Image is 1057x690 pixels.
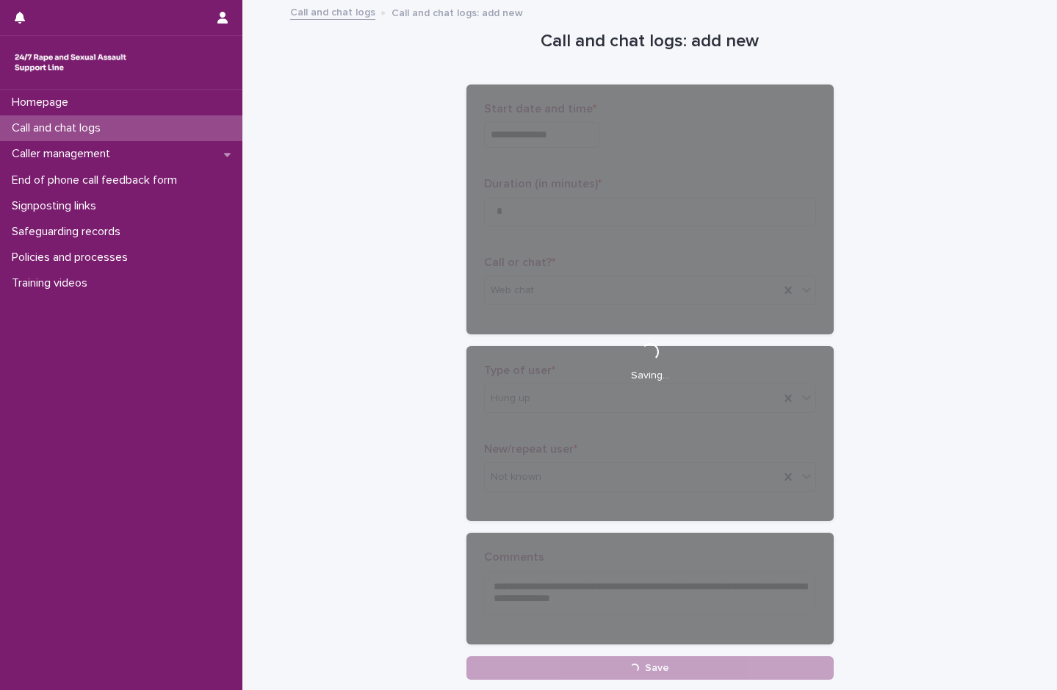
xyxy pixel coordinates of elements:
p: Call and chat logs: add new [392,4,523,20]
p: Caller management [6,147,122,161]
button: Save [466,656,834,680]
p: Signposting links [6,199,108,213]
a: Call and chat logs [290,3,375,20]
p: Saving… [631,370,669,382]
p: End of phone call feedback form [6,173,189,187]
span: Save [645,663,669,673]
p: Homepage [6,96,80,109]
p: Policies and processes [6,251,140,265]
p: Training videos [6,276,99,290]
p: Call and chat logs [6,121,112,135]
p: Safeguarding records [6,225,132,239]
h1: Call and chat logs: add new [466,31,834,52]
img: rhQMoQhaT3yELyF149Cw [12,48,129,77]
